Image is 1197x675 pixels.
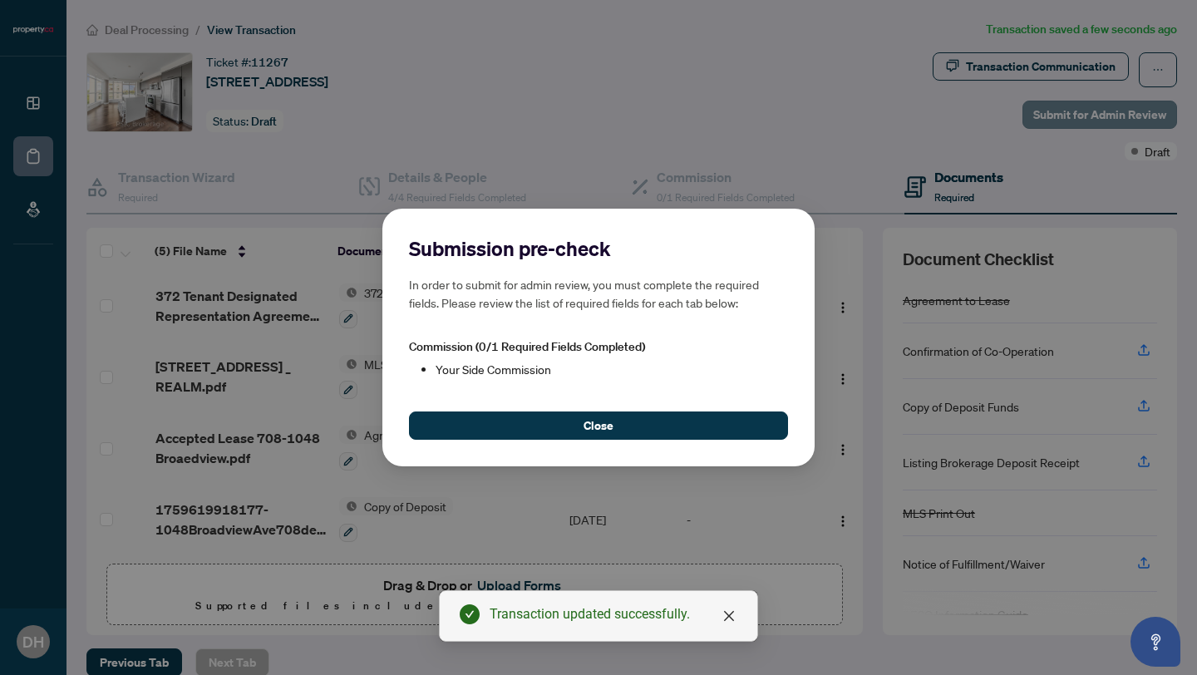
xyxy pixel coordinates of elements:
div: Transaction updated successfully. [490,604,737,624]
h2: Submission pre-check [409,235,788,262]
span: Commission (0/1 Required Fields Completed) [409,339,645,354]
span: close [722,609,736,623]
li: Your Side Commission [436,360,788,378]
span: check-circle [460,604,480,624]
h5: In order to submit for admin review, you must complete the required fields. Please review the lis... [409,275,788,312]
span: Close [584,412,613,439]
a: Close [720,607,738,625]
button: Open asap [1130,617,1180,667]
button: Close [409,411,788,440]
